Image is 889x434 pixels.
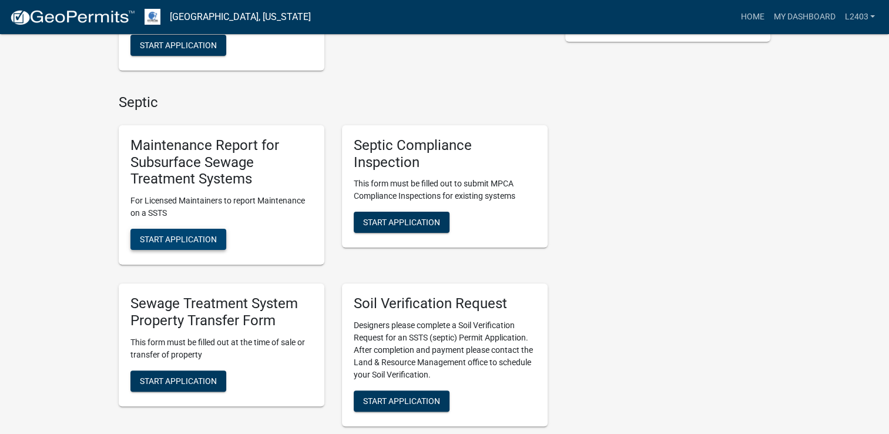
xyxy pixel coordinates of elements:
[130,295,313,329] h5: Sewage Treatment System Property Transfer Form
[140,235,217,244] span: Start Application
[130,195,313,219] p: For Licensed Maintainers to report Maintenance on a SSTS
[140,41,217,50] span: Start Application
[354,319,536,381] p: Designers please complete a Soil Verification Request for an SSTS (septic) Permit Application. Af...
[130,35,226,56] button: Start Application
[354,390,449,412] button: Start Application
[354,178,536,202] p: This form must be filled out to submit MPCA Compliance Inspections for existing systems
[354,295,536,312] h5: Soil Verification Request
[736,6,769,28] a: Home
[130,229,226,250] button: Start Application
[119,94,548,111] h4: Septic
[363,218,440,227] span: Start Application
[145,9,160,25] img: Otter Tail County, Minnesota
[769,6,840,28] a: My Dashboard
[140,376,217,385] span: Start Application
[130,370,226,392] button: Start Application
[840,6,880,28] a: L2403
[354,212,449,233] button: Start Application
[170,7,311,27] a: [GEOGRAPHIC_DATA], [US_STATE]
[363,396,440,406] span: Start Application
[130,336,313,361] p: This form must be filled out at the time of sale or transfer of property
[354,137,536,171] h5: Septic Compliance Inspection
[130,137,313,188] h5: Maintenance Report for Subsurface Sewage Treatment Systems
